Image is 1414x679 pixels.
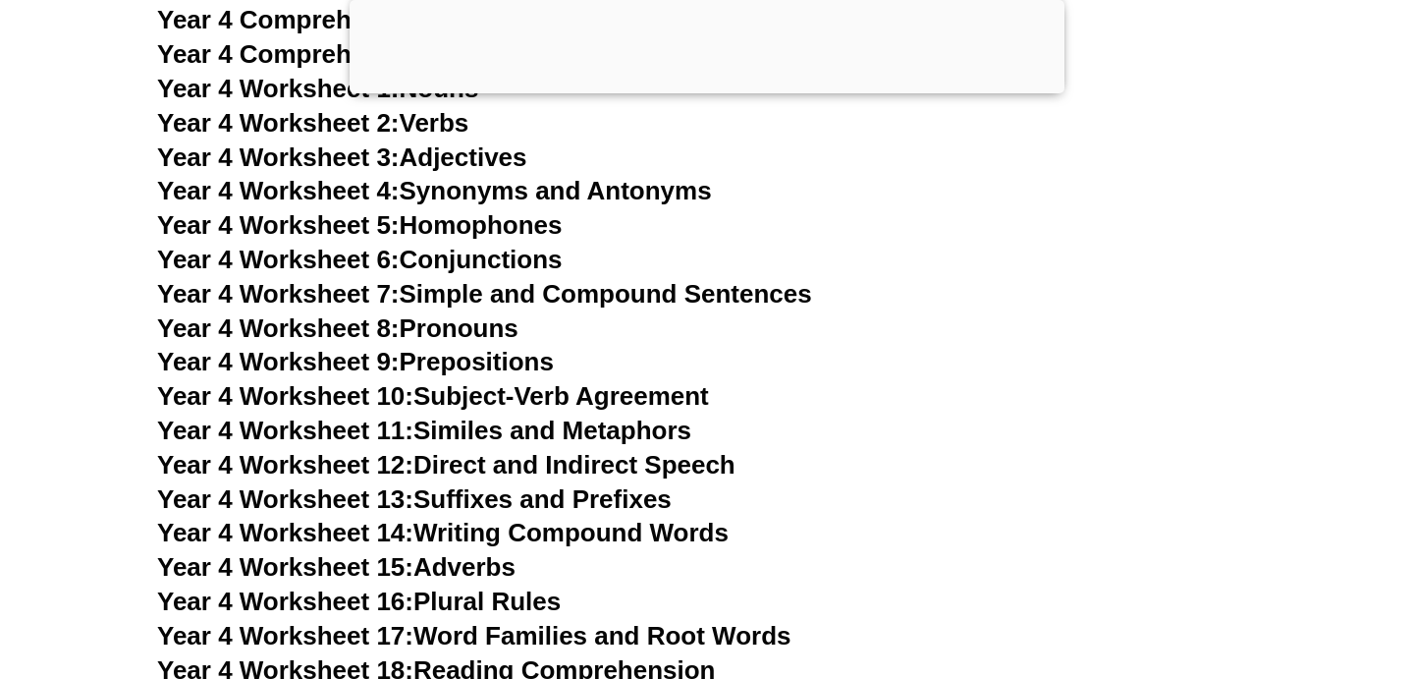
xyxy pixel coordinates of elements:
[157,518,729,547] a: Year 4 Worksheet 14:Writing Compound Words
[157,108,400,138] span: Year 4 Worksheet 2:
[157,210,400,240] span: Year 4 Worksheet 5:
[157,621,790,651] a: Year 4 Worksheet 17:Word Families and Root Words
[157,621,413,651] span: Year 4 Worksheet 17:
[157,5,927,34] a: Year 4 Comprehension Worksheet 19: The Inventor's Workshop
[157,313,400,343] span: Year 4 Worksheet 8:
[157,587,413,616] span: Year 4 Worksheet 16:
[157,210,563,240] a: Year 4 Worksheet 5:Homophones
[157,416,691,445] a: Year 4 Worksheet 11:Similes and Metaphors
[157,381,413,411] span: Year 4 Worksheet 10:
[157,279,400,309] span: Year 4 Worksheet 7:
[157,74,478,103] a: Year 4 Worksheet 1:Nouns
[157,279,812,309] a: Year 4 Worksheet 7:Simple and Compound Sentences
[157,587,561,616] a: Year 4 Worksheet 16:Plural Rules
[157,245,400,274] span: Year 4 Worksheet 6:
[157,450,413,480] span: Year 4 Worksheet 12:
[157,347,554,376] a: Year 4 Worksheet 9:Prepositions
[157,176,400,205] span: Year 4 Worksheet 4:
[157,108,468,138] a: Year 4 Worksheet 2:Verbs
[157,450,735,480] a: Year 4 Worksheet 12:Direct and Indirect Speech
[157,313,518,343] a: Year 4 Worksheet 8:Pronouns
[157,176,712,205] a: Year 4 Worksheet 4:Synonyms and Antonyms
[1077,457,1414,679] iframe: Chat Widget
[157,347,400,376] span: Year 4 Worksheet 9:
[157,381,709,411] a: Year 4 Worksheet 10:Subject-Verb Agreement
[157,142,400,172] span: Year 4 Worksheet 3:
[157,552,516,582] a: Year 4 Worksheet 15:Adverbs
[157,416,413,445] span: Year 4 Worksheet 11:
[157,39,912,69] a: Year 4 Comprehension Worksheet 20: The Soccer Tournament
[157,484,413,514] span: Year 4 Worksheet 13:
[157,552,413,582] span: Year 4 Worksheet 15:
[157,245,563,274] a: Year 4 Worksheet 6:Conjunctions
[157,142,527,172] a: Year 4 Worksheet 3:Adjectives
[157,74,400,103] span: Year 4 Worksheet 1:
[157,484,672,514] a: Year 4 Worksheet 13:Suffixes and Prefixes
[157,518,413,547] span: Year 4 Worksheet 14:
